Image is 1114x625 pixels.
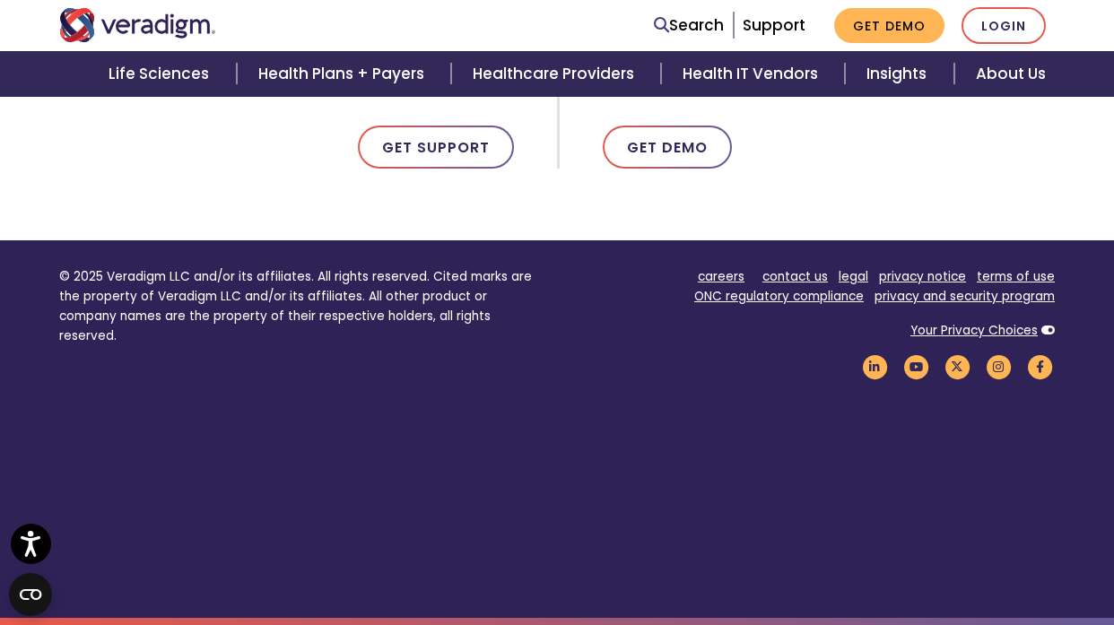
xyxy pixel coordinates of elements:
a: Veradigm YouTube Link [901,358,931,375]
a: terms of use [977,268,1055,285]
a: Your Privacy Choices [910,322,1038,339]
a: Health Plans + Payers [237,51,451,97]
a: Veradigm Twitter Link [942,358,972,375]
img: Veradigm logo [59,8,216,42]
iframe: Drift Chat Widget [770,496,1092,603]
a: ONC regulatory compliance [694,288,864,305]
a: Get Demo [834,8,944,43]
a: Life Sciences [87,51,236,97]
a: Get Demo [603,126,732,169]
a: Veradigm Instagram Link [983,358,1014,375]
a: Healthcare Providers [451,51,661,97]
button: Open CMP widget [9,573,52,616]
a: legal [839,268,868,285]
a: Veradigm Facebook Link [1024,358,1055,375]
a: Health IT Vendors [661,51,845,97]
a: Support [743,14,805,36]
a: Search [654,13,724,38]
a: Login [962,7,1046,44]
a: privacy and security program [875,288,1055,305]
a: About Us [954,51,1067,97]
a: careers [698,268,744,285]
a: contact us [762,268,828,285]
a: Insights [845,51,953,97]
a: Veradigm LinkedIn Link [859,358,890,375]
a: privacy notice [879,268,966,285]
p: © 2025 Veradigm LLC and/or its affiliates. All rights reserved. Cited marks are the property of V... [59,267,544,345]
a: Get Support [358,126,514,169]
